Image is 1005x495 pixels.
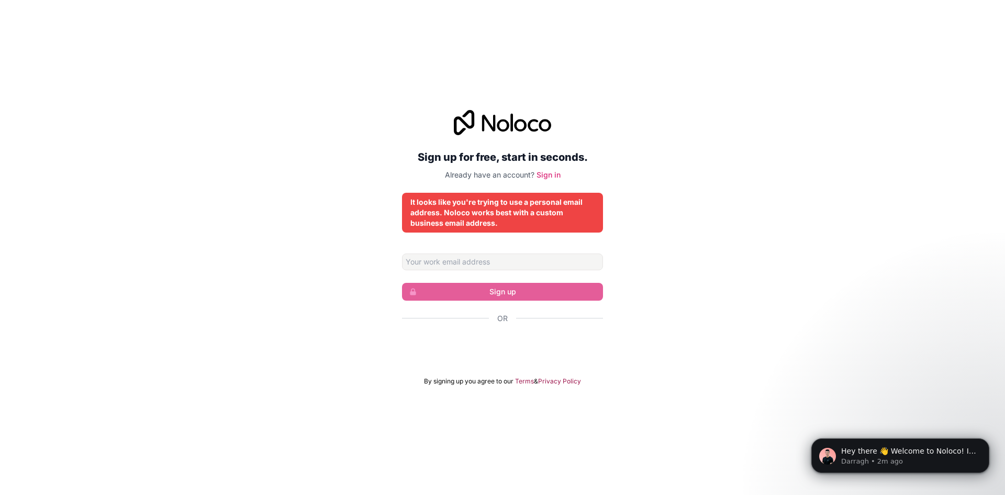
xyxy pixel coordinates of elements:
[445,170,534,179] span: Already have an account?
[397,335,608,358] iframe: Botón Iniciar sesión con Google
[402,283,603,301] button: Sign up
[534,377,538,386] span: &
[537,170,561,179] a: Sign in
[796,416,1005,490] iframe: Intercom notifications message
[402,254,603,270] input: Email address
[402,148,603,167] h2: Sign up for free, start in seconds.
[515,377,534,386] a: Terms
[410,197,595,228] div: It looks like you're trying to use a personal email address. Noloco works best with a custom busi...
[538,377,581,386] a: Privacy Policy
[424,377,513,386] span: By signing up you agree to our
[497,313,508,324] span: Or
